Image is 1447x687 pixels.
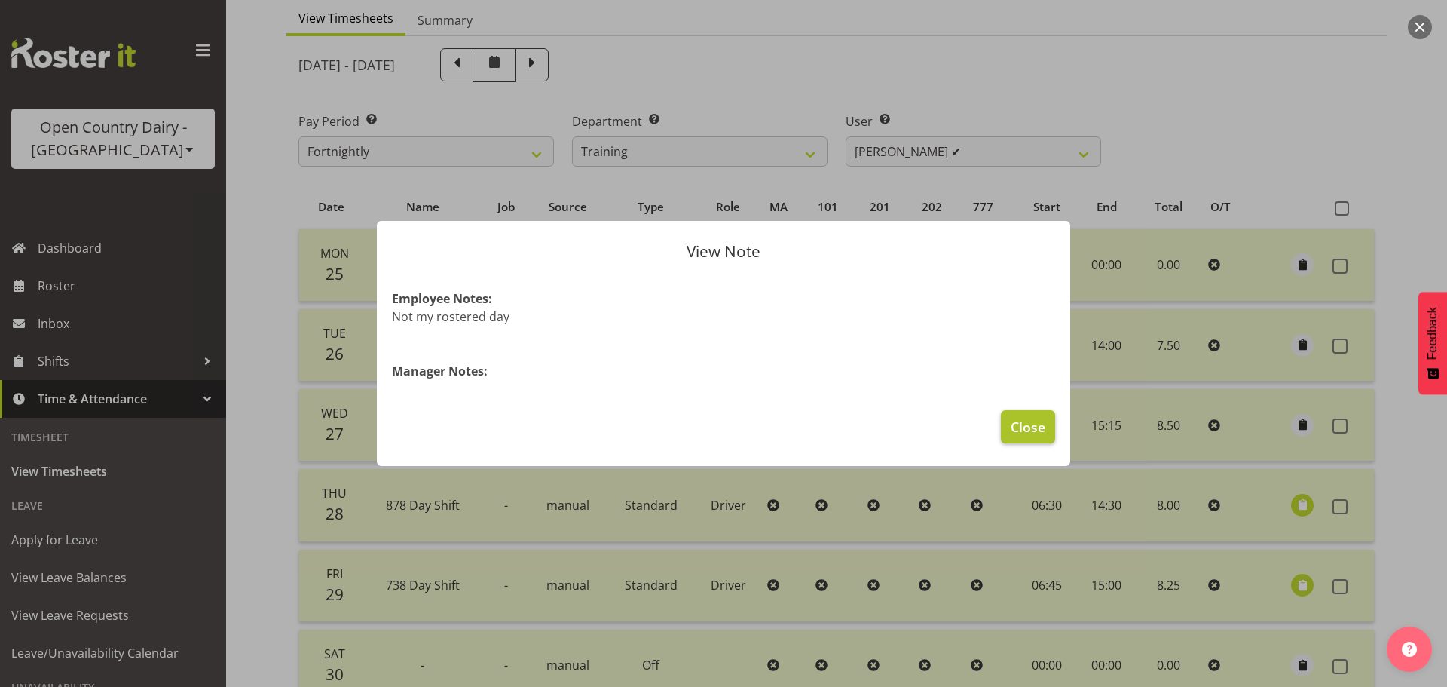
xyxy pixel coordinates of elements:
h4: Manager Notes: [392,362,1055,380]
p: Not my rostered day [392,308,1055,326]
img: help-xxl-2.png [1402,642,1417,657]
button: Feedback - Show survey [1418,292,1447,394]
span: Feedback [1426,307,1439,360]
p: View Note [392,244,1055,259]
h4: Employee Notes: [392,290,1055,308]
button: Close [1001,410,1055,443]
span: Close [1011,417,1045,437]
